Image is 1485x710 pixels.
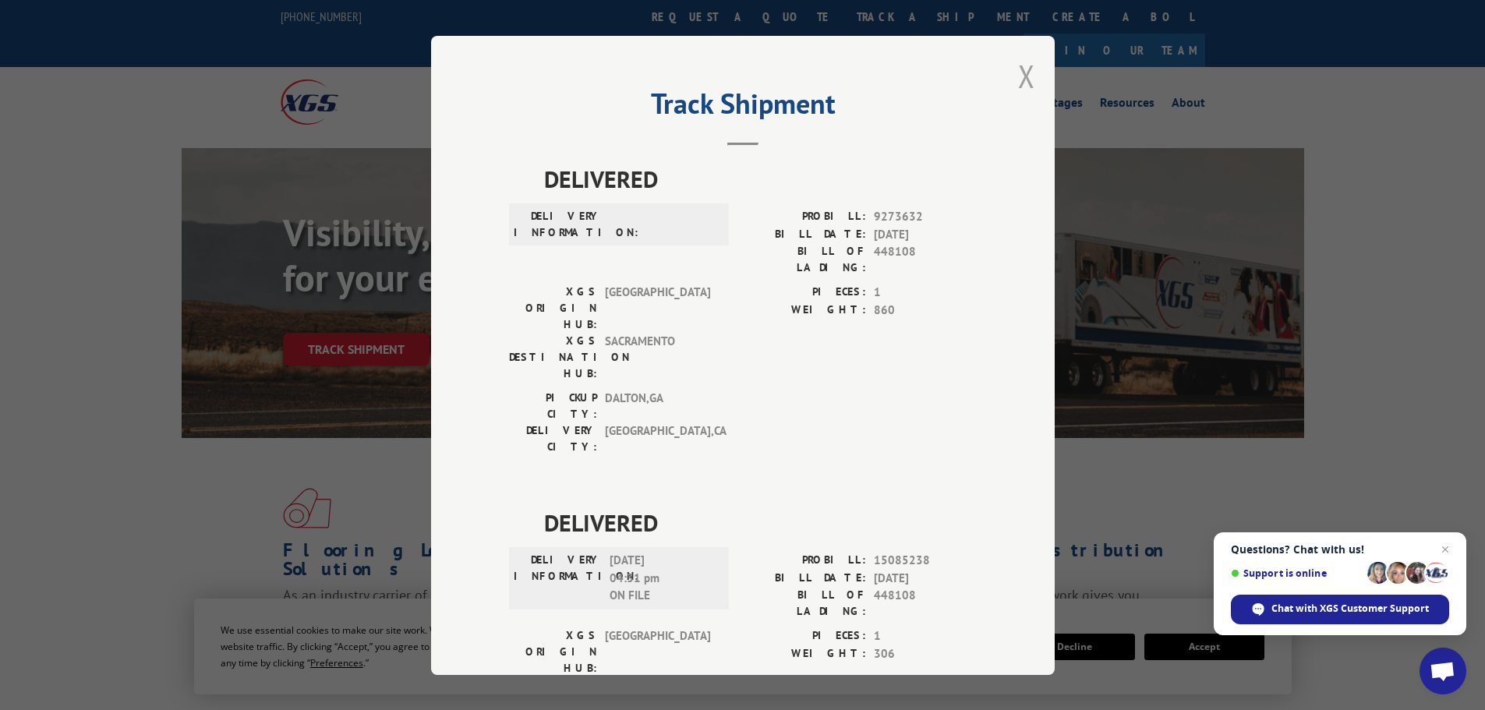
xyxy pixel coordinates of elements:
label: DELIVERY INFORMATION: [514,208,602,241]
span: [GEOGRAPHIC_DATA] [605,627,710,676]
span: [GEOGRAPHIC_DATA] [605,284,710,333]
span: [DATE] [874,569,977,587]
span: [DATE] [874,225,977,243]
label: BILL OF LADING: [743,587,866,620]
span: 448108 [874,587,977,620]
button: Close modal [1018,55,1035,97]
span: 1 [874,627,977,645]
label: BILL OF LADING: [743,243,866,276]
span: Chat with XGS Customer Support [1271,602,1429,616]
span: 1 [874,284,977,302]
label: DELIVERY INFORMATION: [514,552,602,605]
label: XGS DESTINATION HUB: [509,333,597,382]
label: WEIGHT: [743,301,866,319]
span: Close chat [1436,540,1455,559]
label: PICKUP CITY: [509,390,597,422]
span: [DATE] 04:31 pm ON FILE [610,552,715,605]
span: DELIVERED [544,161,977,196]
label: PROBILL: [743,552,866,570]
span: 306 [874,645,977,662]
span: 860 [874,301,977,319]
label: PROBILL: [743,208,866,226]
div: Open chat [1420,648,1466,694]
span: [GEOGRAPHIC_DATA] , CA [605,422,710,455]
span: SACRAMENTO [605,333,710,382]
div: Chat with XGS Customer Support [1231,595,1449,624]
span: Questions? Chat with us! [1231,543,1449,556]
span: DELIVERED [544,505,977,540]
label: XGS ORIGIN HUB: [509,627,597,676]
span: Support is online [1231,567,1362,579]
label: PIECES: [743,284,866,302]
h2: Track Shipment [509,93,977,122]
label: WEIGHT: [743,645,866,662]
label: XGS ORIGIN HUB: [509,284,597,333]
label: BILL DATE: [743,569,866,587]
label: DELIVERY CITY: [509,422,597,455]
span: DALTON , GA [605,390,710,422]
span: 448108 [874,243,977,276]
label: PIECES: [743,627,866,645]
label: BILL DATE: [743,225,866,243]
span: 9273632 [874,208,977,226]
span: 15085238 [874,552,977,570]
